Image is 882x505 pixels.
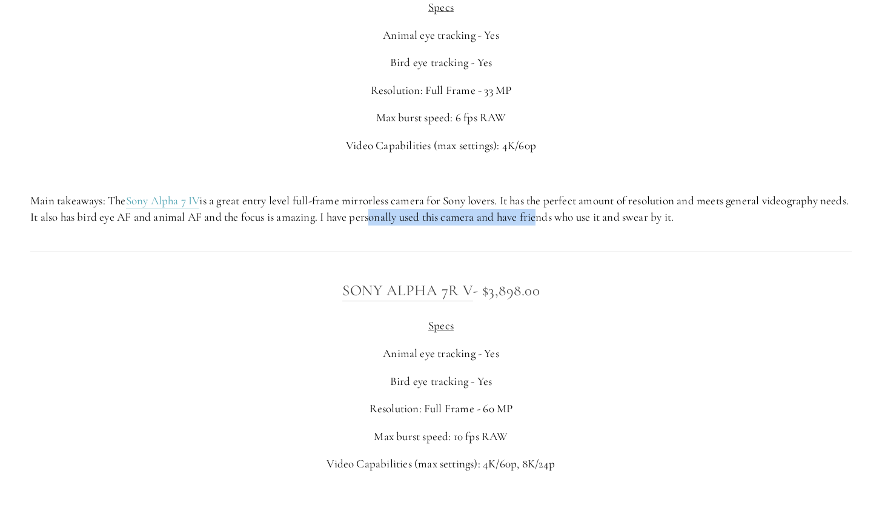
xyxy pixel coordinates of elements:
[30,373,852,390] p: Bird eye tracking - Yes
[126,193,200,209] a: Sony Alpha 7 IV
[30,456,852,472] p: Video Capabilities (max settings): 4K/60p, 8K/24p
[30,401,852,417] p: Resolution: Full Frame - 60 MP
[30,82,852,99] p: Resolution: Full Frame - 33 MP
[30,193,852,225] p: Main takeaways: The is a great entry level full-frame mirrorless camera for Sony lovers. It has t...
[30,138,852,154] p: Video Capabilities (max settings): 4K/60p
[30,429,852,445] p: Max burst speed: 10 fps RAW
[30,110,852,126] p: Max burst speed: 6 fps RAW
[30,346,852,362] p: Animal eye tracking - Yes
[30,278,852,303] h3: - $3,898.00
[30,55,852,71] p: Bird eye tracking - Yes
[428,318,454,332] span: Specs
[30,27,852,44] p: Animal eye tracking - Yes
[342,281,473,301] a: Sony Alpha 7R V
